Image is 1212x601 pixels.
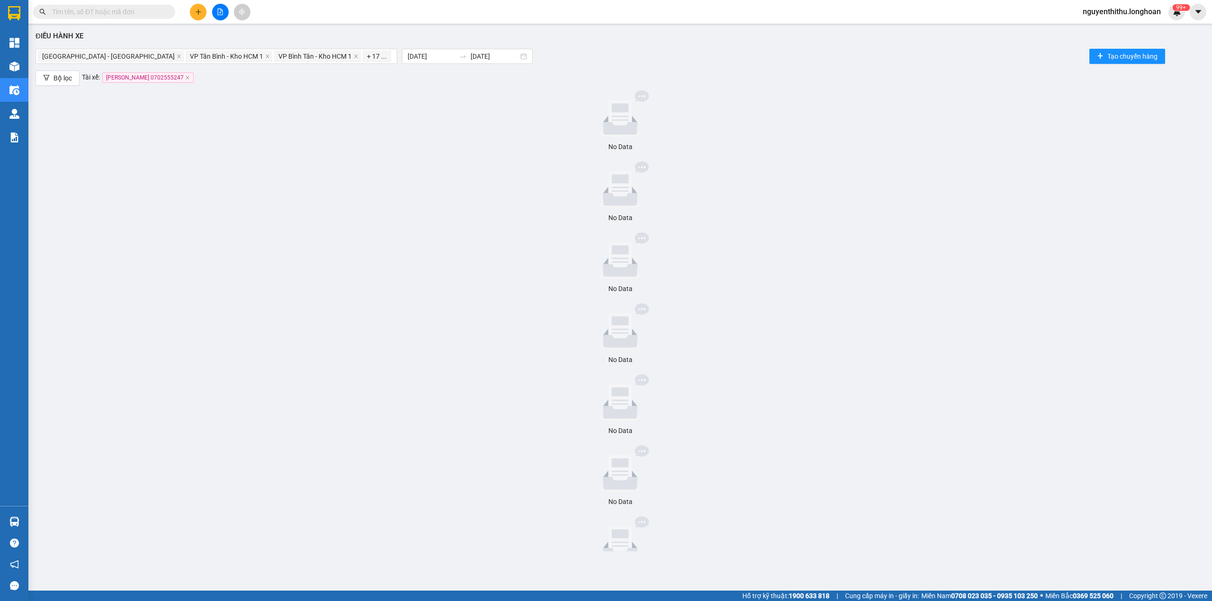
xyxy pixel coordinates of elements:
div: No Data [39,212,1201,223]
span: ⚪️ [1040,594,1043,598]
button: file-add [212,4,229,20]
span: Hỗ trợ kỹ thuật: [742,591,829,601]
span: plus [195,9,202,15]
span: VP Bình Tân - Kho HCM 1 [274,51,361,62]
img: icon-new-feature [1173,8,1181,16]
img: warehouse-icon [9,517,19,527]
span: close [354,54,358,60]
span: plus [1097,53,1104,60]
span: VP Bình Tân - Kho HCM 1 [278,51,352,62]
input: Ngày kết thúc [471,51,518,62]
button: caret-down [1190,4,1206,20]
span: [PERSON_NAME] 0702555247 [102,72,194,83]
button: plus [190,4,206,20]
strong: 1900 633 818 [789,592,829,600]
img: dashboard-icon [9,38,19,48]
img: warehouse-icon [9,109,19,119]
div: No Data [39,496,1201,507]
img: warehouse-icon [9,62,19,71]
div: Điều hành xe [36,31,1205,42]
span: swap-right [459,53,467,60]
span: Miền Nam [921,591,1038,601]
button: aim [234,4,250,20]
strong: 0369 525 060 [1073,592,1114,600]
span: Tài xế: [82,73,100,81]
span: aim [239,9,245,15]
span: notification [10,560,19,569]
span: | [837,591,838,601]
span: Cung cấp máy in - giấy in: [845,591,919,601]
span: + 17 ... [363,51,391,62]
span: question-circle [10,539,19,548]
span: close [265,54,270,60]
button: filterBộ lọc [36,71,80,86]
span: Bộ lọc [53,73,72,83]
img: warehouse-icon [9,85,19,95]
span: close [177,54,181,60]
div: No Data [39,354,1201,365]
span: + 17 ... [367,51,387,62]
span: | [1121,591,1122,601]
div: No Data [39,283,1201,294]
span: VP Tân Bình - Kho HCM 1 [186,51,272,62]
span: Tạo chuyến hàng [1107,51,1158,62]
span: file-add [217,9,223,15]
img: logo-vxr [8,6,20,20]
span: search [39,9,46,15]
span: close [185,75,190,80]
div: No Data [39,425,1201,436]
span: [GEOGRAPHIC_DATA] - [GEOGRAPHIC_DATA] [42,51,175,62]
span: message [10,581,19,590]
span: caret-down [1194,8,1203,16]
span: Sài Gòn - Miền Tây [38,51,184,62]
span: Miền Bắc [1045,591,1114,601]
button: plusTạo chuyến hàng [1089,49,1165,64]
sup: 245 [1172,4,1190,11]
img: solution-icon [9,133,19,142]
div: No Data [39,141,1201,152]
input: Tìm tên, số ĐT hoặc mã đơn [52,7,164,17]
span: filter [43,74,50,82]
span: to [459,53,467,60]
input: Ngày bắt đầu [408,51,455,62]
strong: 0708 023 035 - 0935 103 250 [951,592,1038,600]
span: VP Tân Bình - Kho HCM 1 [190,51,263,62]
span: copyright [1159,592,1166,599]
span: nguyenthithu.longhoan [1075,6,1168,18]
